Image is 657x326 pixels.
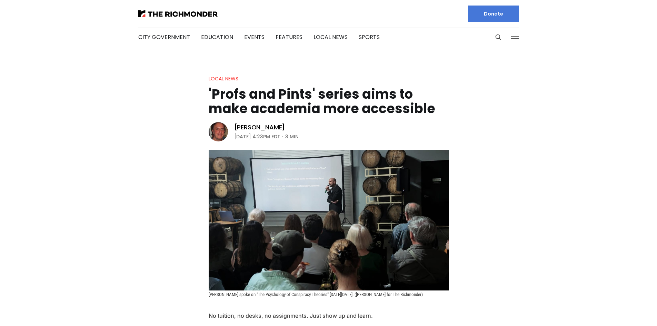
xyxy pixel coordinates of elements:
[209,75,238,82] a: Local News
[209,292,423,297] span: [PERSON_NAME] spoke on "The Psychology of Conspiracy Theories" [DATE][DATE]. ([PERSON_NAME] for T...
[209,150,449,290] img: 'Profs and Pints' series aims to make academia more accessible
[209,87,449,116] h1: 'Profs and Pints' series aims to make academia more accessible
[599,292,657,326] iframe: portal-trigger
[359,33,380,41] a: Sports
[209,122,228,141] img: Tim Wenzell
[276,33,302,41] a: Features
[468,6,519,22] a: Donate
[234,123,285,131] a: [PERSON_NAME]
[244,33,265,41] a: Events
[209,311,449,320] p: No tuition, no desks, no assignments. Just show up and learn.
[138,10,218,17] img: The Richmonder
[138,33,190,41] a: City Government
[493,32,504,42] button: Search this site
[285,132,299,141] span: 3 min
[234,132,280,141] time: [DATE] 4:23PM EDT
[313,33,348,41] a: Local News
[201,33,233,41] a: Education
